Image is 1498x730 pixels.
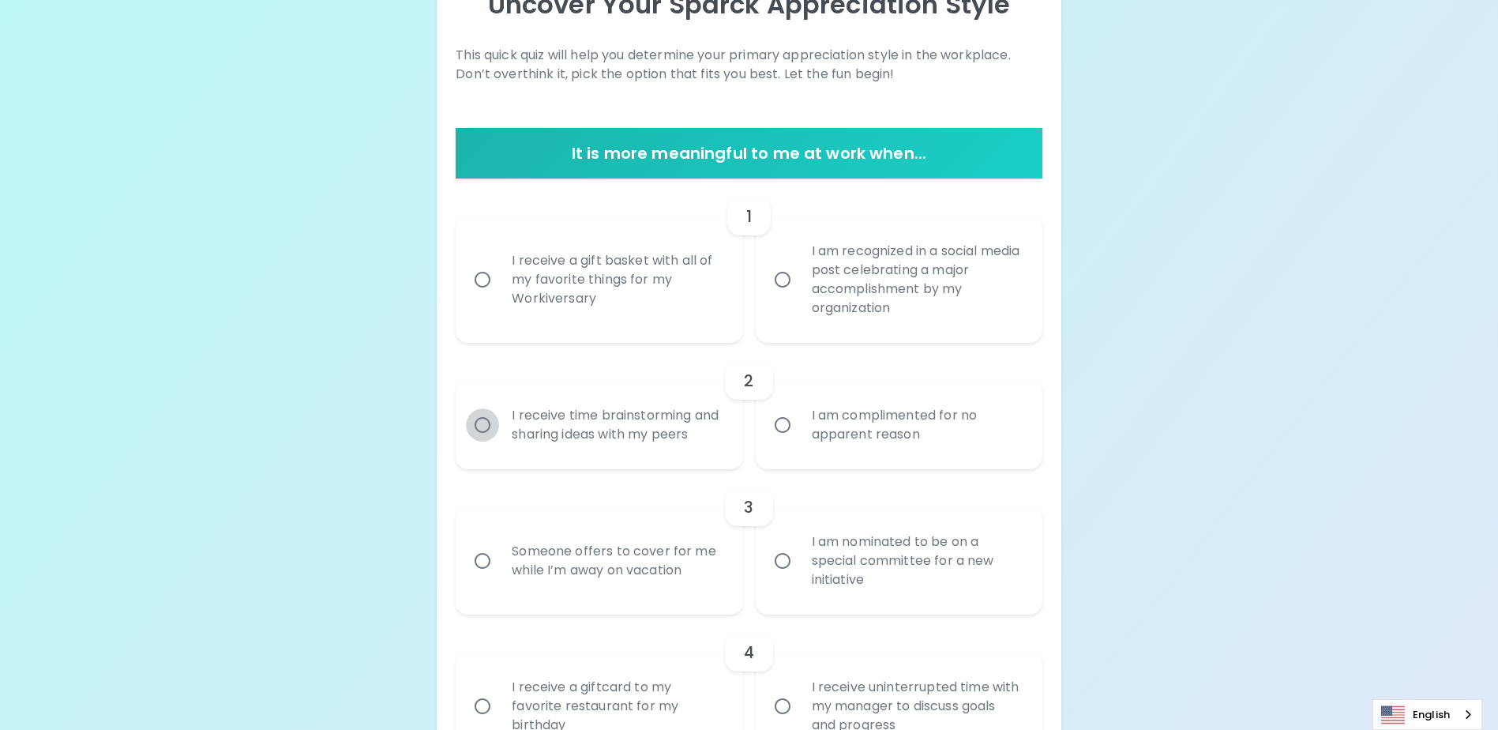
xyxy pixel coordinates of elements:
div: choice-group-check [456,469,1042,615]
p: This quick quiz will help you determine your primary appreciation style in the workplace. Don’t o... [456,46,1042,84]
h6: It is more meaningful to me at work when... [462,141,1035,166]
div: I am complimented for no apparent reason [799,387,1034,463]
h6: 2 [744,368,753,393]
div: I am recognized in a social media post celebrating a major accomplishment by my organization [799,223,1034,337]
div: Someone offers to cover for me while I’m away on vacation [499,523,734,599]
h6: 1 [746,204,752,229]
div: I am nominated to be on a special committee for a new initiative [799,514,1034,608]
aside: Language selected: English [1372,699,1482,730]
div: I receive time brainstorming and sharing ideas with my peers [499,387,734,463]
div: Language [1372,699,1482,730]
h6: 4 [744,640,754,665]
h6: 3 [744,495,753,520]
a: English [1373,700,1481,729]
div: I receive a gift basket with all of my favorite things for my Workiversary [499,232,734,327]
div: choice-group-check [456,343,1042,469]
div: choice-group-check [456,179,1042,343]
